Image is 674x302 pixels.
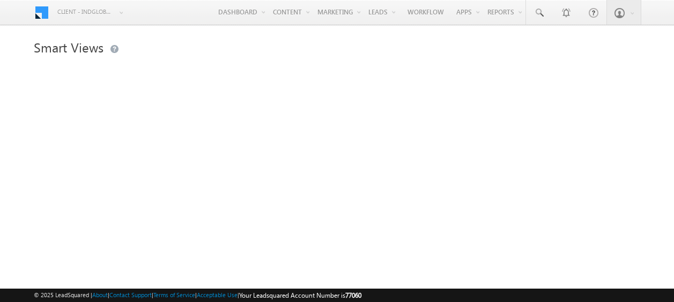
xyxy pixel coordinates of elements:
[345,291,361,299] span: 77060
[197,291,238,298] a: Acceptable Use
[34,290,361,300] span: © 2025 LeadSquared | | | | |
[153,291,195,298] a: Terms of Service
[57,6,114,17] span: Client - indglobal1 (77060)
[92,291,108,298] a: About
[34,39,103,56] span: Smart Views
[109,291,152,298] a: Contact Support
[239,291,361,299] span: Your Leadsquared Account Number is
